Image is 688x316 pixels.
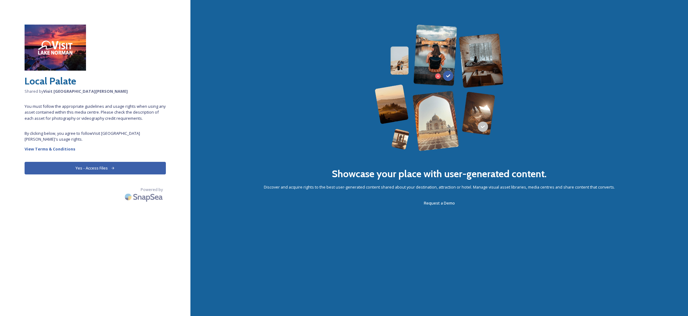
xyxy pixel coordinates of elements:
[424,199,455,207] a: Request a Demo
[25,146,75,152] strong: View Terms & Conditions
[25,162,166,174] button: Yes - Access Files
[123,190,166,204] img: SnapSea Logo
[375,25,504,151] img: 63b42ca75bacad526042e722_Group%20154-p-800.png
[43,88,128,94] strong: Visit [GEOGRAPHIC_DATA][PERSON_NAME]
[25,131,166,142] span: By clicking below, you agree to follow Visit [GEOGRAPHIC_DATA][PERSON_NAME] 's usage rights.
[25,74,166,88] h2: Local Palate
[25,25,86,71] img: Logo%20Image.png
[25,88,166,94] span: Shared by
[332,166,547,181] h2: Showcase your place with user-generated content.
[25,145,166,153] a: View Terms & Conditions
[25,103,166,121] span: You must follow the appropriate guidelines and usage rights when using any asset contained within...
[424,200,455,206] span: Request a Demo
[264,184,615,190] span: Discover and acquire rights to the best user-generated content shared about your destination, att...
[141,187,163,193] span: Powered by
